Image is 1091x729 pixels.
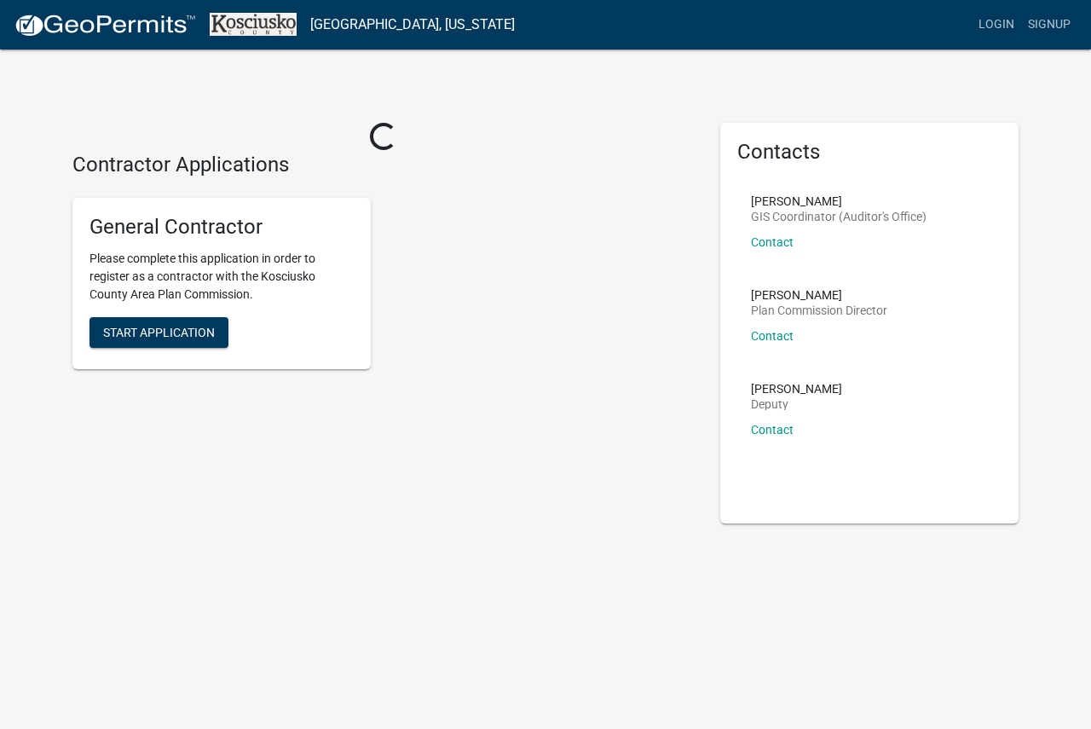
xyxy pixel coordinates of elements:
[1021,9,1077,41] a: Signup
[751,398,842,410] p: Deputy
[72,153,695,383] wm-workflow-list-section: Contractor Applications
[103,325,215,338] span: Start Application
[972,9,1021,41] a: Login
[89,317,228,348] button: Start Application
[89,250,354,304] p: Please complete this application in order to register as a contractor with the Kosciusko County A...
[751,383,842,395] p: [PERSON_NAME]
[751,329,794,343] a: Contact
[751,289,887,301] p: [PERSON_NAME]
[210,13,297,36] img: Kosciusko County, Indiana
[751,304,887,316] p: Plan Commission Director
[751,211,926,223] p: GIS Coordinator (Auditor's Office)
[89,215,354,240] h5: General Contractor
[310,10,515,39] a: [GEOGRAPHIC_DATA], [US_STATE]
[737,140,1002,165] h5: Contacts
[72,153,695,177] h4: Contractor Applications
[751,423,794,437] a: Contact
[751,235,794,249] a: Contact
[751,195,926,207] p: [PERSON_NAME]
